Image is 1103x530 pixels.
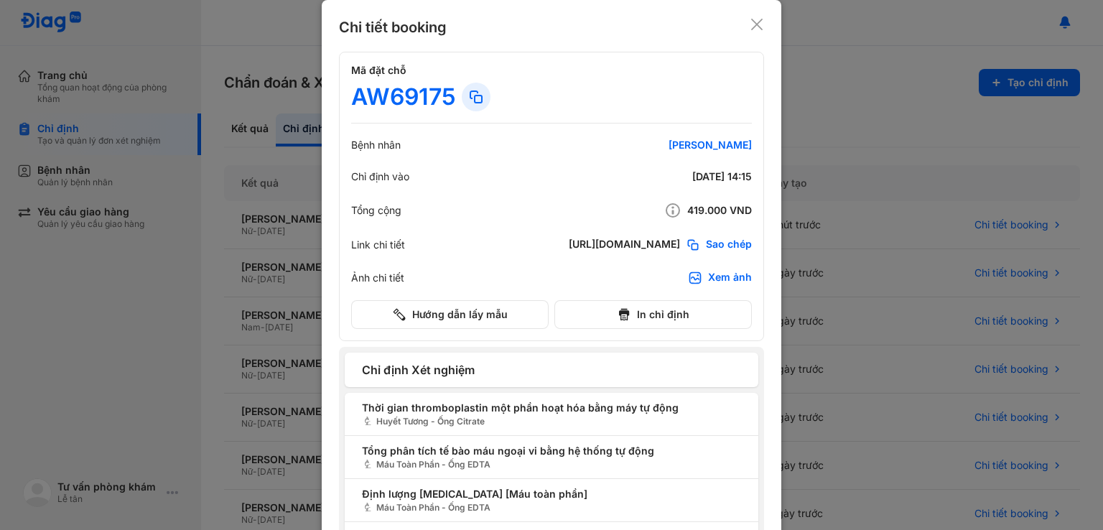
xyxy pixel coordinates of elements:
span: Máu Toàn Phần - Ống EDTA [362,458,741,471]
span: Thời gian thromboplastin một phần hoạt hóa bằng máy tự động [362,400,741,415]
span: Định lượng [MEDICAL_DATA] [Máu toàn phần] [362,486,741,501]
span: Máu Toàn Phần - Ống EDTA [362,501,741,514]
button: In chỉ định [554,300,752,329]
div: Link chi tiết [351,238,405,251]
div: Chỉ định vào [351,170,409,183]
div: Xem ảnh [708,271,752,285]
div: AW69175 [351,83,456,111]
div: Bệnh nhân [351,139,401,152]
div: [PERSON_NAME] [580,139,752,152]
span: Huyết Tương - Ống Citrate [362,415,741,428]
div: [URL][DOMAIN_NAME] [569,238,680,252]
div: Tổng cộng [351,204,401,217]
span: Sao chép [706,238,752,252]
button: Hướng dẫn lấy mẫu [351,300,549,329]
h4: Mã đặt chỗ [351,64,752,77]
div: [DATE] 14:15 [580,170,752,183]
div: 419.000 VND [580,202,752,219]
div: Chi tiết booking [339,17,447,37]
span: Tổng phân tích tế bào máu ngoại vi bằng hệ thống tự động [362,443,741,458]
span: Chỉ định Xét nghiệm [362,361,741,378]
div: Ảnh chi tiết [351,271,404,284]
